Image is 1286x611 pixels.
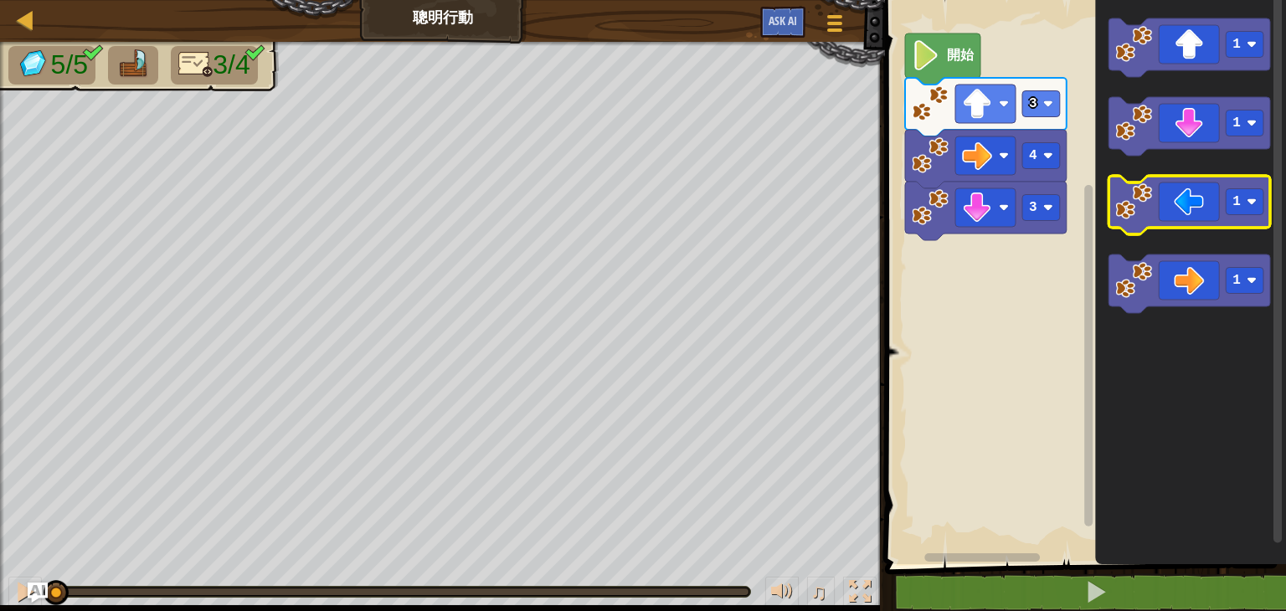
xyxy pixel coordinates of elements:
text: 開始 [947,48,975,64]
span: 5/5 [51,49,88,80]
span: ♫ [810,579,827,604]
text: 4 [1029,148,1037,163]
button: 調整音量 [765,577,799,611]
text: 1 [1232,273,1241,288]
text: 1 [1232,116,1241,131]
li: 收集寶石。 [8,46,95,85]
li: 去 X 號點 [108,46,158,85]
button: 切換全螢幕 [843,577,877,611]
span: Ask AI [769,13,797,28]
text: 3 [1029,96,1037,111]
button: Ask AI [28,583,48,603]
text: 1 [1232,37,1241,52]
button: Ask AI [760,7,805,38]
button: ♫ [807,577,836,611]
span: 3/4 [213,49,249,80]
li: 只有三行代碼 [171,46,258,85]
text: 1 [1232,194,1241,209]
button: 顯示遊戲選單 [814,7,856,46]
text: 3 [1029,200,1037,215]
button: Ctrl + P: Pause [8,577,42,611]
